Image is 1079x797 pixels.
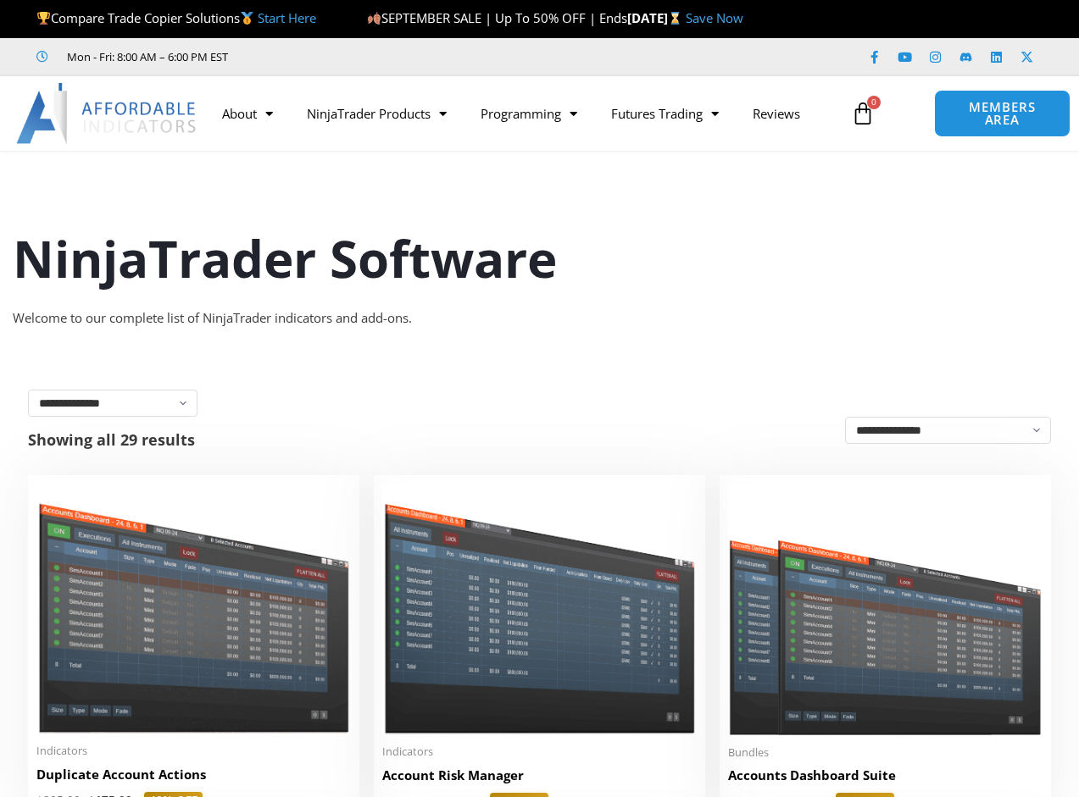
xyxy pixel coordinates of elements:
[382,484,697,733] img: Account Risk Manager
[382,767,697,793] a: Account Risk Manager
[627,9,686,26] strong: [DATE]
[464,94,594,133] a: Programming
[826,89,900,138] a: 0
[728,767,1043,784] h2: Accounts Dashboard Suite
[205,94,290,133] a: About
[845,417,1051,444] select: Shop order
[728,767,1043,793] a: Accounts Dashboard Suite
[13,307,1066,330] div: Welcome to our complete list of NinjaTrader indicators and add-ons.
[258,9,316,26] a: Start Here
[252,48,506,65] iframe: Customer reviews powered by Trustpilot
[367,9,627,26] span: SEPTEMBER SALE | Up To 50% OFF | Ends
[36,484,351,733] img: Duplicate Account Actions
[36,9,316,26] span: Compare Trade Copier Solutions
[728,745,1043,760] span: Bundles
[382,767,697,784] h2: Account Risk Manager
[368,12,381,25] img: 🍂
[37,12,50,25] img: 🏆
[728,484,1043,734] img: Accounts Dashboard Suite
[36,744,351,758] span: Indicators
[669,12,681,25] img: ⌛
[36,766,351,783] h2: Duplicate Account Actions
[736,94,817,133] a: Reviews
[594,94,736,133] a: Futures Trading
[382,744,697,759] span: Indicators
[686,9,743,26] a: Save Now
[867,96,881,109] span: 0
[16,83,198,144] img: LogoAI | Affordable Indicators – NinjaTrader
[13,223,1066,294] h1: NinjaTrader Software
[36,766,351,792] a: Duplicate Account Actions
[952,101,1053,126] span: MEMBERS AREA
[63,47,228,67] span: Mon - Fri: 8:00 AM – 6:00 PM EST
[934,90,1071,137] a: MEMBERS AREA
[290,94,464,133] a: NinjaTrader Products
[241,12,253,25] img: 🥇
[28,432,195,447] p: Showing all 29 results
[205,94,842,133] nav: Menu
